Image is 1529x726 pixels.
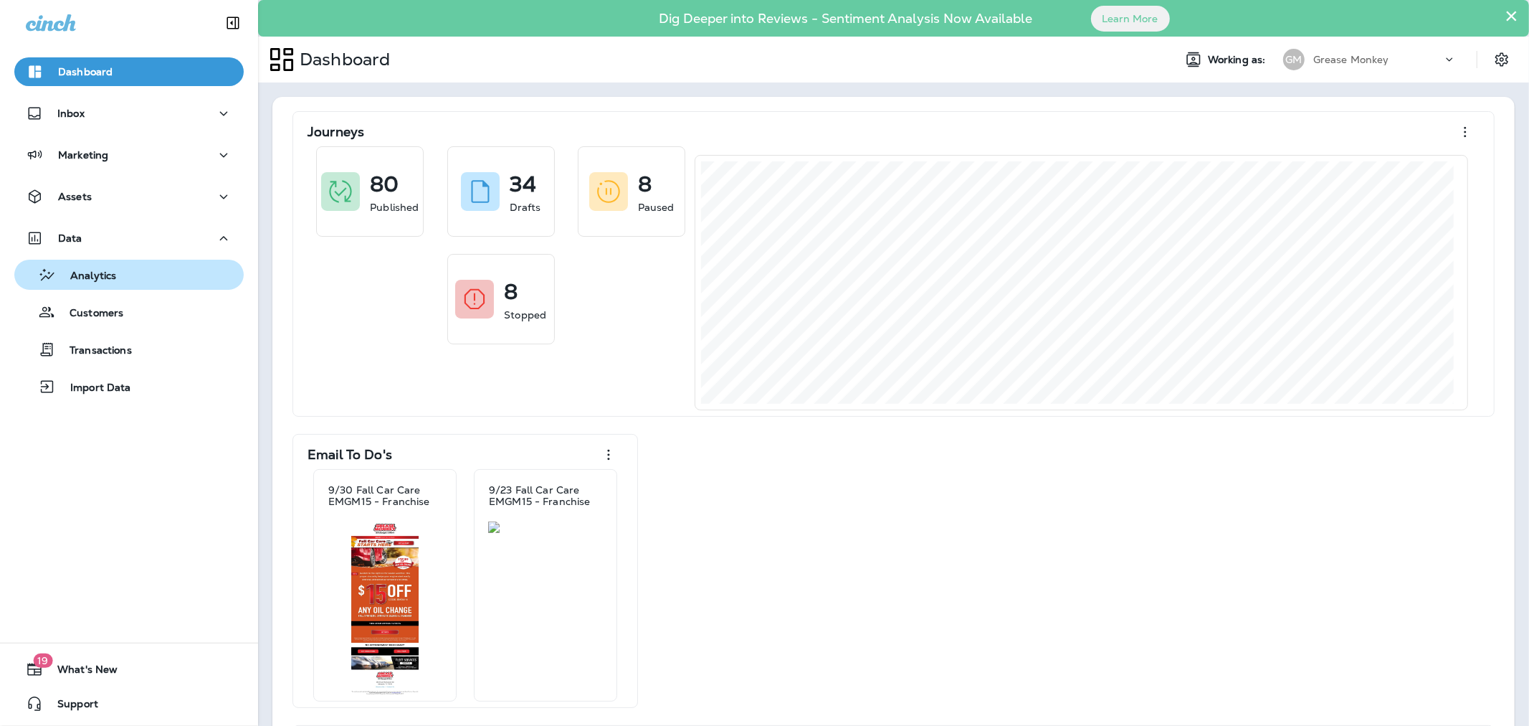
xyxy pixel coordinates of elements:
[1283,49,1305,70] div: GM
[370,200,419,214] p: Published
[56,382,131,395] p: Import Data
[14,260,244,290] button: Analytics
[14,372,244,402] button: Import Data
[55,344,132,358] p: Transactions
[43,664,118,681] span: What's New
[308,125,364,139] p: Journeys
[504,308,546,322] p: Stopped
[58,66,113,77] p: Dashboard
[58,149,108,161] p: Marketing
[58,191,92,202] p: Assets
[14,57,244,86] button: Dashboard
[504,285,518,299] p: 8
[58,232,82,244] p: Data
[489,484,602,507] p: 9/23 Fall Car Care EMGM15 - Franchise
[1208,54,1269,66] span: Working as:
[308,448,392,462] p: Email To Do's
[14,689,244,718] button: Support
[14,297,244,327] button: Customers
[510,200,541,214] p: Drafts
[43,698,98,715] span: Support
[14,99,244,128] button: Inbox
[328,522,442,695] img: af2e8a46-e797-4993-abf6-85ca82250908.jpg
[1091,6,1170,32] button: Learn More
[14,224,244,253] button: Data
[14,182,244,211] button: Assets
[488,522,603,533] img: 7b5ee9c8-a403-44b8-a14e-2fed52396c8d.jpg
[1489,47,1515,72] button: Settings
[14,334,244,364] button: Transactions
[510,177,536,192] p: 34
[638,177,652,192] p: 8
[1505,4,1518,27] button: Close
[1313,54,1389,65] p: Grease Monkey
[213,9,253,37] button: Collapse Sidebar
[56,270,116,283] p: Analytics
[55,307,123,321] p: Customers
[370,177,399,192] p: 80
[14,141,244,169] button: Marketing
[57,108,85,119] p: Inbox
[294,49,390,70] p: Dashboard
[618,16,1075,21] p: Dig Deeper into Reviews - Sentiment Analysis Now Available
[638,200,675,214] p: Paused
[14,655,244,684] button: 19What's New
[328,484,442,507] p: 9/30 Fall Car Care EMGM15 - Franchise
[33,654,52,668] span: 19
